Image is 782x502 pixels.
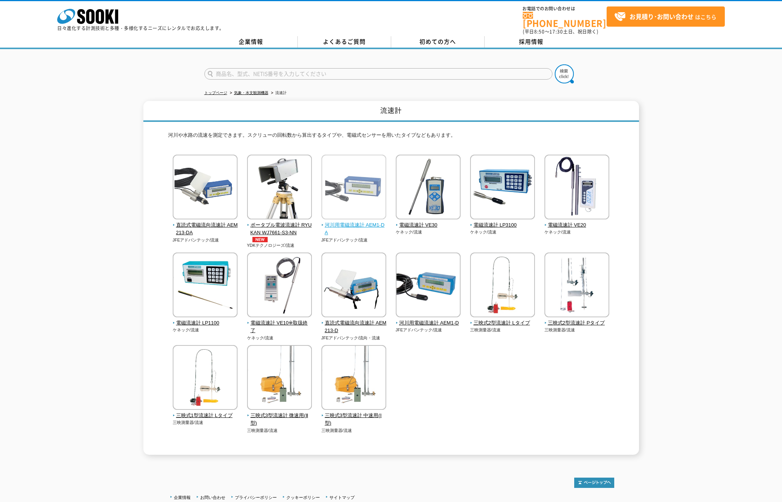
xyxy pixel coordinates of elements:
[321,404,387,427] a: 三映式3型流速計 中速用(Ⅰ型)
[470,214,535,229] a: 電磁流速計 LP3100
[234,91,268,95] a: 気象・水文観測機器
[396,253,461,319] img: 河川用電磁流速計 AEM1-D
[396,327,461,333] p: JFEアドバンテック/流速
[247,221,312,243] span: ポータブル電波流速計 RYUKAN WJ7661-S3-NN
[321,155,386,221] img: 河川用電磁流速計 AEM1-DA
[247,427,312,434] p: 三映測量器/流速
[329,495,355,500] a: サイトマップ
[470,319,535,327] span: 三映式2型流速計 Lタイプ
[247,319,312,335] span: 電磁流速計 VE10※取扱終了
[544,214,610,229] a: 電磁流速計 VE20
[173,404,238,420] a: 三映式1型流速計 Lタイプ
[143,101,639,122] h1: 流速計
[247,155,312,221] img: ポータブル電波流速計 RYUKAN WJ7661-S3-NN
[204,91,227,95] a: トップページ
[544,312,610,327] a: 三映式2型流速計 Pタイプ
[534,28,545,35] span: 8:50
[574,478,614,488] img: トップページへ
[321,427,387,434] p: 三映測量器/流速
[174,495,191,500] a: 企業情報
[549,28,563,35] span: 17:30
[173,253,238,319] img: 電磁流速計 LP1100
[173,327,238,333] p: ケネック/流速
[247,412,312,428] span: 三映式3型流速計 微速用(Ⅱ型)
[391,36,485,48] a: 初めての方へ
[419,37,456,46] span: 初めての方へ
[173,155,238,221] img: 直読式電磁流向流速計 AEM213-DA
[247,253,312,319] img: 電磁流速計 VE10※取扱終了
[470,312,535,327] a: 三映式2型流速計 Lタイプ
[544,319,610,327] span: 三映式2型流速計 Pタイプ
[173,345,238,412] img: 三映式1型流速計 Lタイプ
[544,155,609,221] img: 電磁流速計 VE20
[555,64,574,83] img: btn_search.png
[470,253,535,319] img: 三映式2型流速計 Lタイプ
[544,327,610,333] p: 三映測量器/流速
[396,312,461,327] a: 河川用電磁流速計 AEM1-D
[321,412,387,428] span: 三映式3型流速計 中速用(Ⅰ型)
[247,345,312,412] img: 三映式3型流速計 微速用(Ⅱ型)
[523,12,607,27] a: [PHONE_NUMBER]
[321,345,386,412] img: 三映式3型流速計 中速用(Ⅰ型)
[523,6,607,11] span: お電話でのお問い合わせは
[247,242,312,249] p: YDKテクノロジーズ/流速
[173,221,238,237] span: 直読式電磁流向流速計 AEM213-DA
[247,214,312,242] a: ポータブル電波流速計 RYUKAN WJ7661-S3-NNNEW
[470,221,535,229] span: 電磁流速計 LP3100
[247,312,312,335] a: 電磁流速計 VE10※取扱終了
[173,412,238,420] span: 三映式1型流速計 Lタイプ
[321,214,387,237] a: 河川用電磁流速計 AEM1-DA
[321,312,387,335] a: 直読式電磁流向流速計 AEM213-D
[396,229,461,235] p: ケネック/流速
[270,89,287,97] li: 流速計
[470,155,535,221] img: 電磁流速計 LP3100
[173,237,238,243] p: JFEアドバンテック/流速
[396,221,461,229] span: 電磁流速計 VE30
[204,68,552,80] input: 商品名、型式、NETIS番号を入力してください
[250,237,270,242] img: NEW
[173,319,238,327] span: 電磁流速計 LP1100
[614,11,716,22] span: はこちら
[321,319,387,335] span: 直読式電磁流向流速計 AEM213-D
[523,28,598,35] span: (平日 ～ 土日、祝日除く)
[204,36,298,48] a: 企業情報
[247,404,312,427] a: 三映式3型流速計 微速用(Ⅱ型)
[607,6,725,27] a: お見積り･お問い合わせはこちら
[470,327,535,333] p: 三映測量器/流速
[173,312,238,327] a: 電磁流速計 LP1100
[200,495,225,500] a: お問い合わせ
[57,26,224,30] p: 日々進化する計測技術と多種・多様化するニーズにレンタルでお応えします。
[173,214,238,237] a: 直読式電磁流向流速計 AEM213-DA
[396,155,461,221] img: 電磁流速計 VE30
[485,36,578,48] a: 採用情報
[396,319,461,327] span: 河川用電磁流速計 AEM1-D
[173,419,238,426] p: 三映測量器/流速
[396,214,461,229] a: 電磁流速計 VE30
[298,36,391,48] a: よくあるご質問
[544,253,609,319] img: 三映式2型流速計 Pタイプ
[629,12,694,21] strong: お見積り･お問い合わせ
[321,221,387,237] span: 河川用電磁流速計 AEM1-DA
[286,495,320,500] a: クッキーポリシー
[321,253,386,319] img: 直読式電磁流向流速計 AEM213-D
[544,221,610,229] span: 電磁流速計 VE20
[321,335,387,341] p: JFEアドバンテック/流向・流速
[168,131,614,143] p: 河川や水路の流速を測定できます。スクリューの回転数から算出するタイプや、電磁式センサーを用いたタイプなどもあります。
[470,229,535,235] p: ケネック/流速
[247,335,312,341] p: ケネック/流速
[235,495,277,500] a: プライバシーポリシー
[544,229,610,235] p: ケネック/流速
[321,237,387,243] p: JFEアドバンテック/流速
